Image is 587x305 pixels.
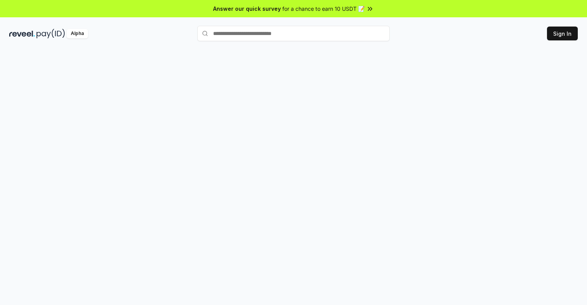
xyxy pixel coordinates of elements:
[547,27,578,40] button: Sign In
[67,29,88,38] div: Alpha
[37,29,65,38] img: pay_id
[282,5,365,13] span: for a chance to earn 10 USDT 📝
[9,29,35,38] img: reveel_dark
[213,5,281,13] span: Answer our quick survey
